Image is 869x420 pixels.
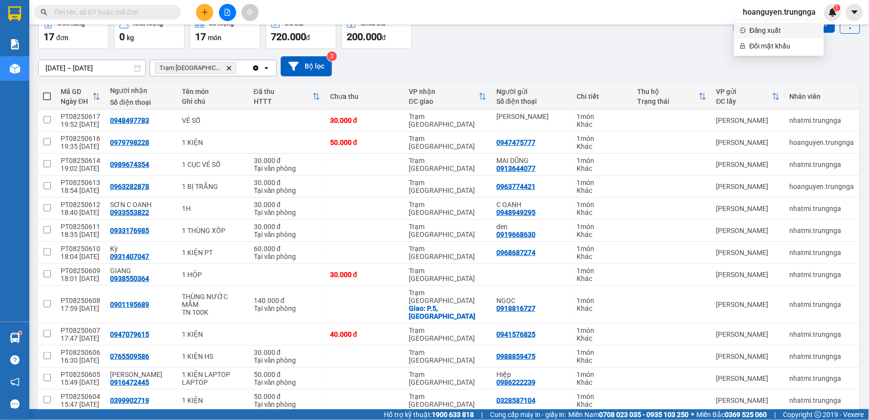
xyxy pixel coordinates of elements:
div: 1 món [577,245,628,253]
div: TN 100K [182,308,244,316]
div: 50.000 đ [254,371,320,378]
span: aim [246,9,253,16]
div: LAPTOP [182,378,244,386]
div: Tại văn phòng [254,356,320,364]
strong: 0708 023 035 - 0935 103 250 [600,411,689,419]
div: hoanguyen.trungnga [790,139,854,146]
div: den [496,223,567,231]
span: Trạm Sài Gòn, close by backspace [155,62,236,74]
button: Đơn hàng17đơn [38,14,109,49]
div: 1 món [577,371,628,378]
div: [PERSON_NAME] [716,205,780,212]
div: Số điện thoại [110,98,173,106]
div: nhatmi.trungnga [790,374,854,382]
div: hoanguyen.trungnga [790,183,854,190]
div: [PERSON_NAME] [716,227,780,234]
div: 1 CỤC VÉ SỐ [182,161,244,168]
span: Đổi mật khẩu [750,41,818,51]
div: Nhân viên [790,93,854,100]
div: 1 món [577,297,628,304]
svg: open [263,64,270,72]
button: aim [242,4,259,21]
div: 1 KIỆN PT [182,249,244,257]
div: Giao: P.5, Quận 8 [409,304,487,320]
div: Người nhận [110,87,173,94]
div: Người gửi [496,88,567,95]
div: 16:30 [DATE] [61,356,100,364]
div: Khác [577,164,628,172]
div: VP nhận [409,88,479,95]
div: 1 KIỆN HS [182,352,244,360]
div: 0938550364 [110,275,149,282]
div: PT08250611 [61,223,100,231]
div: Trạm [GEOGRAPHIC_DATA] [409,371,487,386]
button: Bộ lọc [281,56,332,76]
div: Khác [577,356,628,364]
span: hoanguyen.trungnga [735,6,824,18]
input: Select a date range. [39,60,145,76]
div: 0948497783 [110,117,149,124]
div: 1 món [577,113,628,120]
span: Đăng xuất [750,25,818,36]
div: Vũ [110,371,173,378]
div: Trạm [GEOGRAPHIC_DATA] [409,223,487,238]
div: Trạm [GEOGRAPHIC_DATA] [409,349,487,364]
div: [PERSON_NAME] [716,139,780,146]
div: 30.000 đ [254,179,320,187]
span: kg [127,34,134,42]
div: 18:54 [DATE] [61,187,100,194]
div: PT08250607 [61,327,100,334]
div: 60.000 đ [254,245,320,253]
div: [PERSON_NAME] [716,249,780,257]
div: 1 KIỆN [182,397,244,404]
button: caret-down [846,4,863,21]
span: đ [306,34,310,42]
span: 720.000 [271,31,306,43]
sup: 1 [19,331,22,334]
div: 0765509586 [110,352,149,360]
div: [PERSON_NAME] [716,117,780,124]
button: Đã thu720.000đ [266,14,336,49]
span: ⚪️ [691,413,694,417]
div: nhatmi.trungnga [790,117,854,124]
div: 1 món [577,179,628,187]
div: 1 KIỆN [182,330,244,338]
div: 30.000 đ [254,157,320,164]
span: file-add [224,9,231,16]
div: [PERSON_NAME] [716,352,780,360]
div: Tại văn phòng [254,164,320,172]
b: T1 [PERSON_NAME], P Phú Thuỷ [5,54,65,83]
div: Hiệp [496,371,567,378]
div: 18:04 [DATE] [61,253,100,260]
div: Hải Vân [496,113,567,120]
div: Tại văn phòng [254,378,320,386]
div: nhatmi.trungnga [790,330,854,338]
div: Khác [577,304,628,312]
div: 18:35 [DATE] [61,231,100,238]
img: warehouse-icon [10,333,20,343]
div: [PERSON_NAME] [716,374,780,382]
div: Tại văn phòng [254,209,320,216]
div: 15:47 [DATE] [61,400,100,408]
div: Tại văn phòng [254,304,320,312]
div: [PERSON_NAME] [716,330,780,338]
sup: 1 [834,4,841,11]
div: Trạng thái [638,97,699,105]
div: 0399902719 [110,397,149,404]
li: VP Trạm [GEOGRAPHIC_DATA] [67,42,130,74]
strong: 1900 633 818 [432,411,474,419]
span: login [740,27,746,33]
div: 30.000 đ [330,271,399,279]
div: Chi tiết [577,93,628,100]
div: 0963774421 [496,183,535,190]
div: Tên món [182,88,244,95]
div: Khác [577,120,628,128]
span: notification [10,377,20,387]
div: Ngày ĐH [61,97,92,105]
div: Khác [577,187,628,194]
div: Khác [577,334,628,342]
div: Khác [577,253,628,260]
span: 0 [119,31,125,43]
div: Khác [577,275,628,282]
span: Cung cấp máy in - giấy in: [490,409,566,420]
